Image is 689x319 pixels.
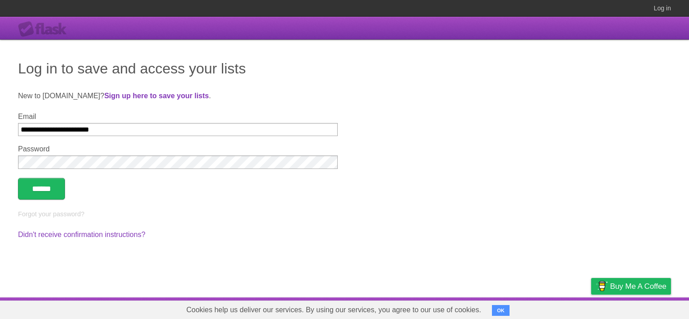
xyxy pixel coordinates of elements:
[18,231,145,238] a: Didn't receive confirmation instructions?
[596,278,608,294] img: Buy me a coffee
[591,278,671,295] a: Buy me a coffee
[18,21,72,37] div: Flask
[471,300,490,317] a: About
[492,305,510,316] button: OK
[579,300,603,317] a: Privacy
[610,278,666,294] span: Buy me a coffee
[18,58,671,79] h1: Log in to save and access your lists
[18,145,338,153] label: Password
[501,300,537,317] a: Developers
[614,300,671,317] a: Suggest a feature
[18,91,671,101] p: New to [DOMAIN_NAME]? .
[549,300,569,317] a: Terms
[18,113,338,121] label: Email
[18,210,84,218] a: Forgot your password?
[104,92,209,100] a: Sign up here to save your lists
[177,301,490,319] span: Cookies help us deliver our services. By using our services, you agree to our use of cookies.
